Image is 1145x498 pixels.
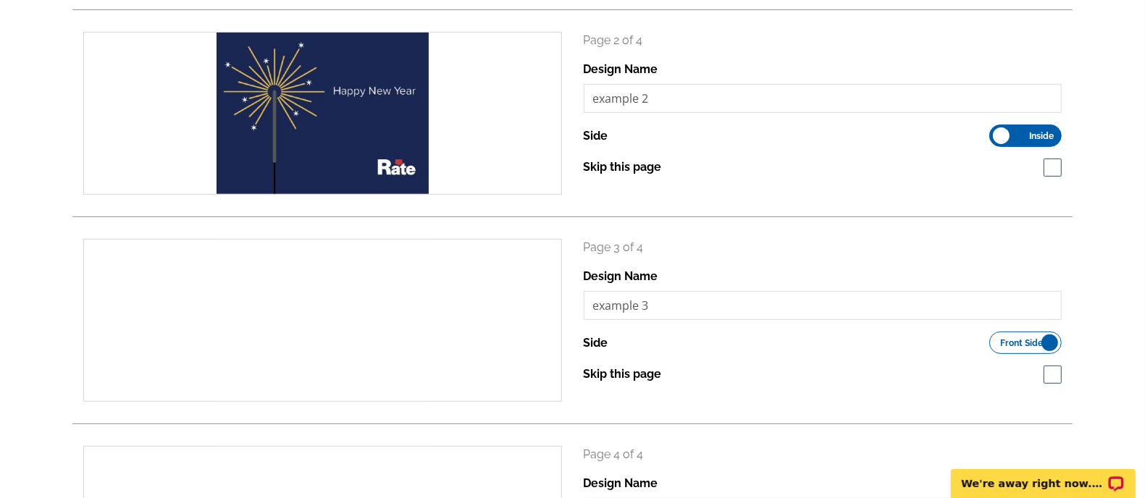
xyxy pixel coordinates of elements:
label: Side [584,334,608,352]
label: Design Name [584,268,658,285]
span: Front Side [1001,339,1044,347]
p: Page 3 of 4 [584,239,1062,256]
label: Design Name [584,475,658,492]
label: Skip this page [584,366,662,383]
label: Skip this page [584,159,662,176]
label: Side [584,127,608,145]
input: File Name [584,291,1062,320]
label: Design Name [584,61,658,78]
iframe: LiveChat chat widget [941,452,1145,498]
p: Page 4 of 4 [584,446,1062,463]
span: Inside [1029,132,1054,140]
p: Page 2 of 4 [584,32,1062,49]
input: File Name [584,84,1062,113]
